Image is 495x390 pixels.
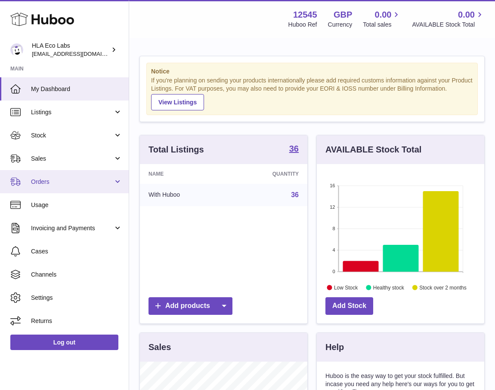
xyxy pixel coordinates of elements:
[151,76,473,110] div: If you're planning on sending your products internationally please add required customs informati...
[31,85,122,93] span: My Dashboard
[148,297,232,315] a: Add products
[289,144,299,155] a: 36
[31,317,122,325] span: Returns
[291,191,299,198] a: 36
[151,94,204,110] a: View Listings
[31,155,113,163] span: Sales
[32,42,109,58] div: HLA Eco Labs
[332,269,335,274] text: 0
[363,21,401,29] span: Total sales
[375,9,392,21] span: 0.00
[419,284,466,290] text: Stock over 2 months
[10,335,118,350] a: Log out
[332,247,335,253] text: 4
[412,21,485,29] span: AVAILABLE Stock Total
[325,297,373,315] a: Add Stock
[334,9,352,21] strong: GBP
[228,164,307,184] th: Quantity
[363,9,401,29] a: 0.00 Total sales
[458,9,475,21] span: 0.00
[334,284,358,290] text: Low Stock
[148,341,171,353] h3: Sales
[328,21,353,29] div: Currency
[330,183,335,188] text: 16
[332,226,335,231] text: 8
[330,204,335,210] text: 12
[151,67,473,76] strong: Notice
[373,284,405,290] text: Healthy stock
[293,9,317,21] strong: 12545
[31,294,122,302] span: Settings
[325,341,344,353] h3: Help
[31,131,113,140] span: Stock
[31,247,122,256] span: Cases
[412,9,485,29] a: 0.00 AVAILABLE Stock Total
[140,184,228,206] td: With Huboo
[31,271,122,279] span: Channels
[32,50,127,57] span: [EMAIL_ADDRESS][DOMAIN_NAME]
[148,144,204,155] h3: Total Listings
[31,178,113,186] span: Orders
[289,144,299,153] strong: 36
[31,201,122,209] span: Usage
[10,43,23,56] img: clinton@newgendirect.com
[31,224,113,232] span: Invoicing and Payments
[325,144,421,155] h3: AVAILABLE Stock Total
[288,21,317,29] div: Huboo Ref
[31,108,113,116] span: Listings
[140,164,228,184] th: Name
